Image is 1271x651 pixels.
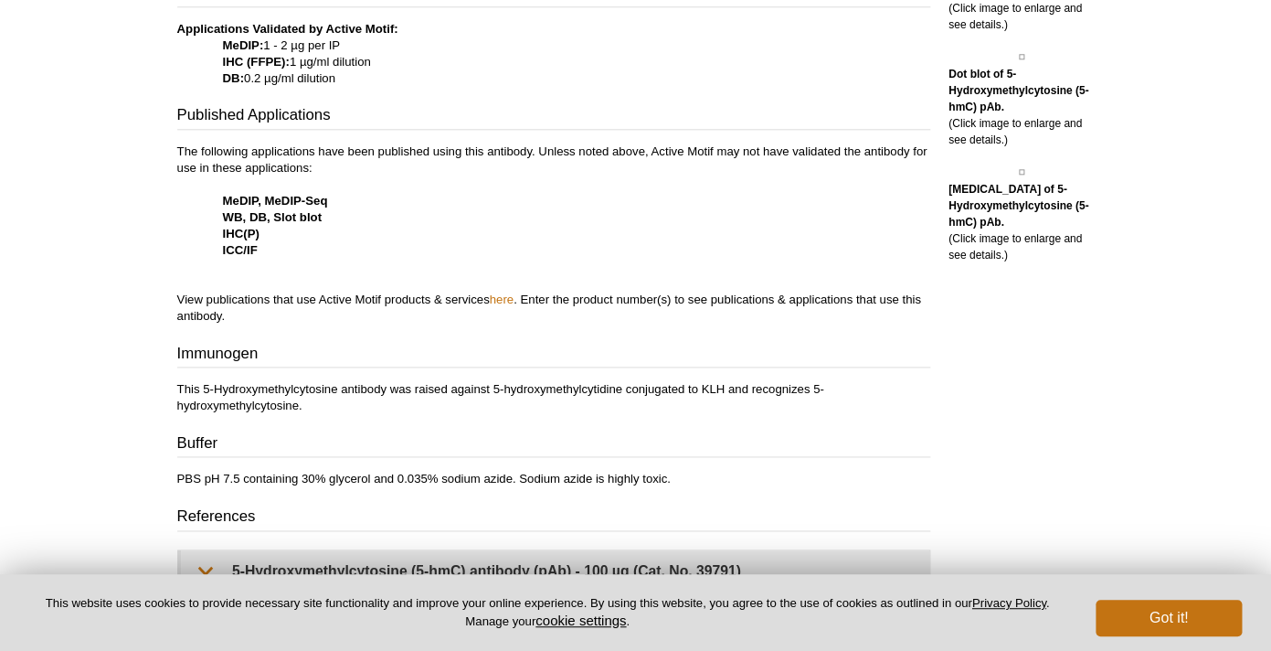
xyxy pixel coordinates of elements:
[223,227,259,240] strong: IHC(P)
[223,243,258,257] strong: ICC/IF
[177,381,930,414] p: This 5-Hydroxymethylcytosine antibody was raised against 5-hydroxymethylcytidine conjugated to KL...
[948,66,1095,148] p: (Click image to enlarge and see details.)
[177,144,930,325] p: The following applications have been published using this antibody. Unless noted above, Active Mo...
[29,595,1065,630] p: This website uses cookies to provide necessary site functionality and improve your online experie...
[948,68,1088,113] b: Dot blot of 5-Hydroxymethylcytosine (5-hmC) pAb.
[177,21,930,87] p: 1 - 2 µg per IP 1 µg/ml dilution 0.2 µg/ml dilution
[1019,54,1024,59] img: 5-Hydroxymethylcytosine (5-hmC) antibody (pAb) tested by dot blot analysis.
[948,181,1095,263] p: (Click image to enlarge and see details.)
[1019,169,1024,175] img: 5-Hydroxymethylcytosine (5-hmC) antibody (pAb) tested by immunohistochemistry.
[1096,600,1242,636] button: Got it!
[972,596,1046,610] a: Privacy Policy
[223,194,328,208] strong: MeDIP, MeDIP-Seq
[177,471,930,487] p: PBS pH 7.5 containing 30% glycerol and 0.035% sodium azide. Sodium azide is highly toxic.
[948,183,1088,229] b: [MEDICAL_DATA] of 5-Hydroxymethylcytosine (5-hmC) pAb.
[490,293,514,306] a: here
[223,55,290,69] strong: IHC (FFPE):
[223,38,264,52] strong: MeDIP:
[177,343,930,368] h3: Immunogen
[177,506,930,531] h3: References
[181,550,929,592] h4: 5-Hydroxymethylcytosine (5-hmC) antibody (pAb) - 100 µg (Cat. No. 39791)
[535,613,626,628] button: cookie settings
[177,432,930,458] h3: Buffer
[223,71,244,85] strong: DB:
[177,104,930,130] h3: Published Applications
[177,22,398,36] b: Applications Validated by Active Motif:
[223,210,322,224] strong: WB, DB, Slot blot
